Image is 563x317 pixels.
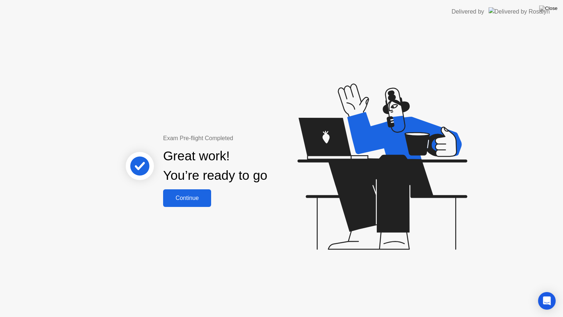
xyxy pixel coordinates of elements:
[538,292,556,310] div: Open Intercom Messenger
[165,195,209,201] div: Continue
[452,7,484,16] div: Delivered by
[163,189,211,207] button: Continue
[539,6,558,11] img: Close
[163,134,314,143] div: Exam Pre-flight Completed
[163,146,267,185] div: Great work! You’re ready to go
[489,7,550,16] img: Delivered by Rosalyn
